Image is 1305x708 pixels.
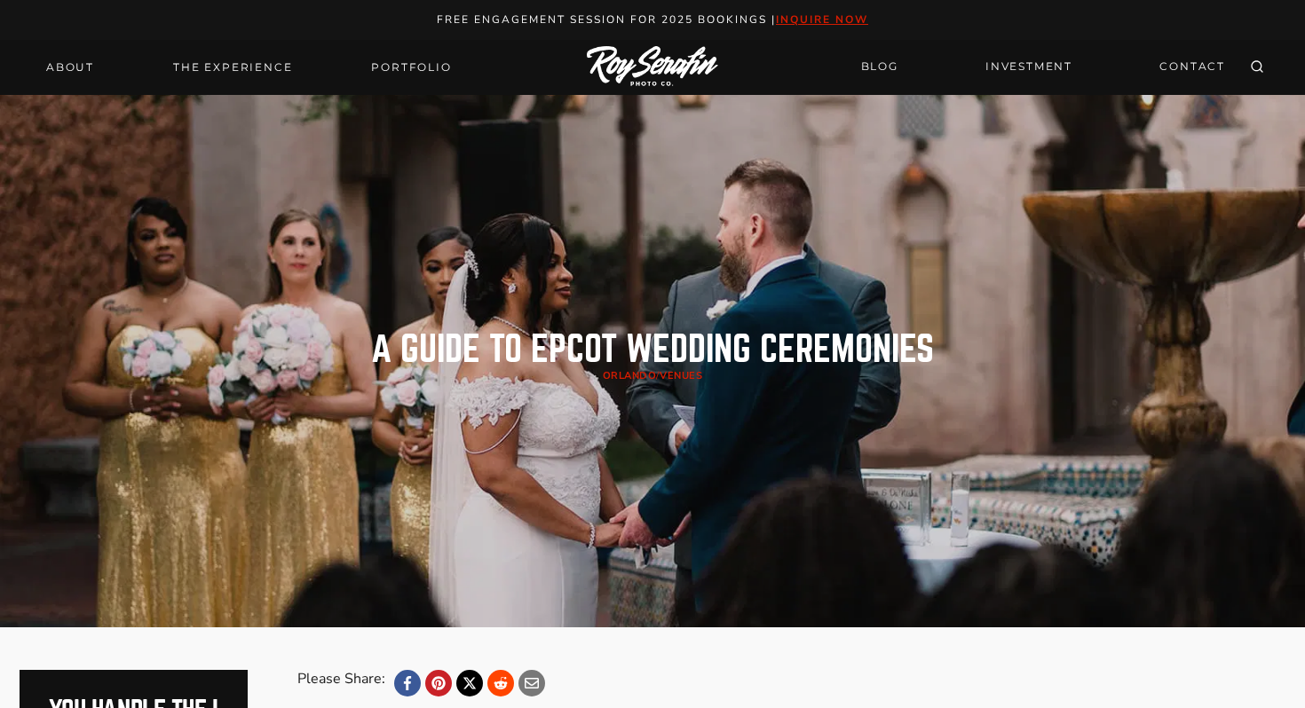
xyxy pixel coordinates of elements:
a: Venues [660,369,702,382]
a: THE EXPERIENCE [162,55,303,80]
a: INVESTMENT [975,51,1083,83]
a: BLOG [850,51,909,83]
a: Pinterest [425,670,452,696]
a: Facebook [394,670,421,696]
a: About [36,55,105,80]
div: Please Share: [297,670,385,696]
button: View Search Form [1245,55,1269,80]
nav: Primary Navigation [36,55,463,80]
a: inquire now [776,12,868,27]
img: Logo of Roy Serafin Photo Co., featuring stylized text in white on a light background, representi... [587,46,718,88]
p: Free engagement session for 2025 Bookings | [20,11,1286,29]
a: Email [518,670,545,696]
h1: A Guide to Epcot Wedding Ceremonies [371,332,934,367]
nav: Secondary Navigation [850,51,1236,83]
a: Portfolio [360,55,462,80]
a: CONTACT [1149,51,1236,83]
a: Orlando [603,369,657,382]
a: X [456,670,483,696]
a: Reddit [487,670,514,696]
span: / [603,369,703,382]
